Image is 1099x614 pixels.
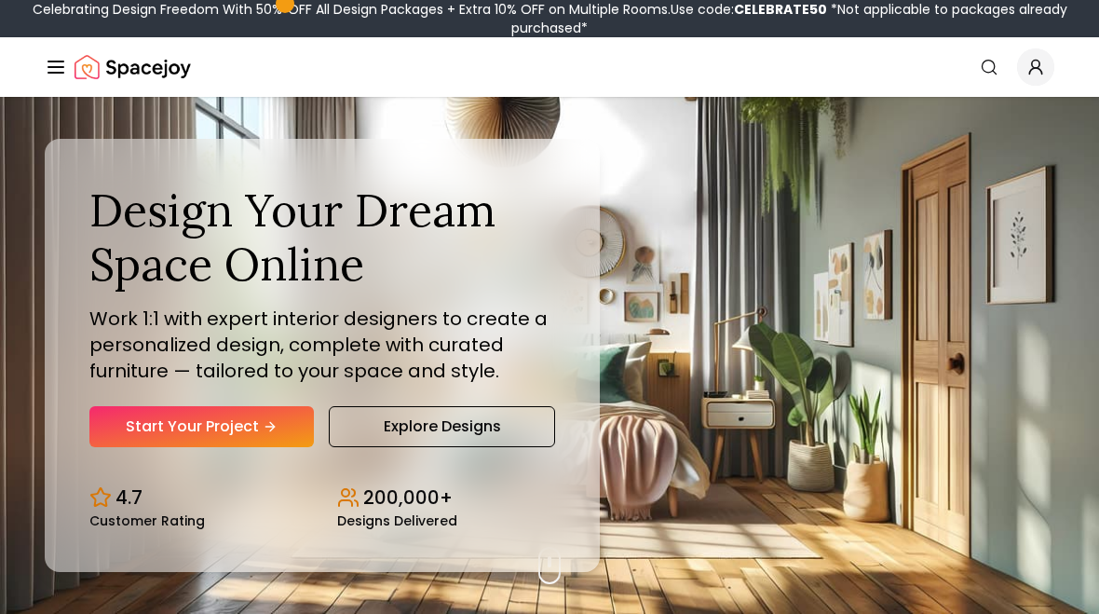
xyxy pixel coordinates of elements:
div: Design stats [89,470,555,527]
h1: Design Your Dream Space Online [89,184,555,291]
a: Explore Designs [329,406,555,447]
p: Work 1:1 with expert interior designers to create a personalized design, complete with curated fu... [89,306,555,384]
a: Start Your Project [89,406,314,447]
nav: Global [45,37,1054,97]
p: 200,000+ [363,484,453,511]
img: Spacejoy Logo [75,48,191,86]
p: 4.7 [115,484,142,511]
a: Spacejoy [75,48,191,86]
small: Designs Delivered [337,514,457,527]
small: Customer Rating [89,514,205,527]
